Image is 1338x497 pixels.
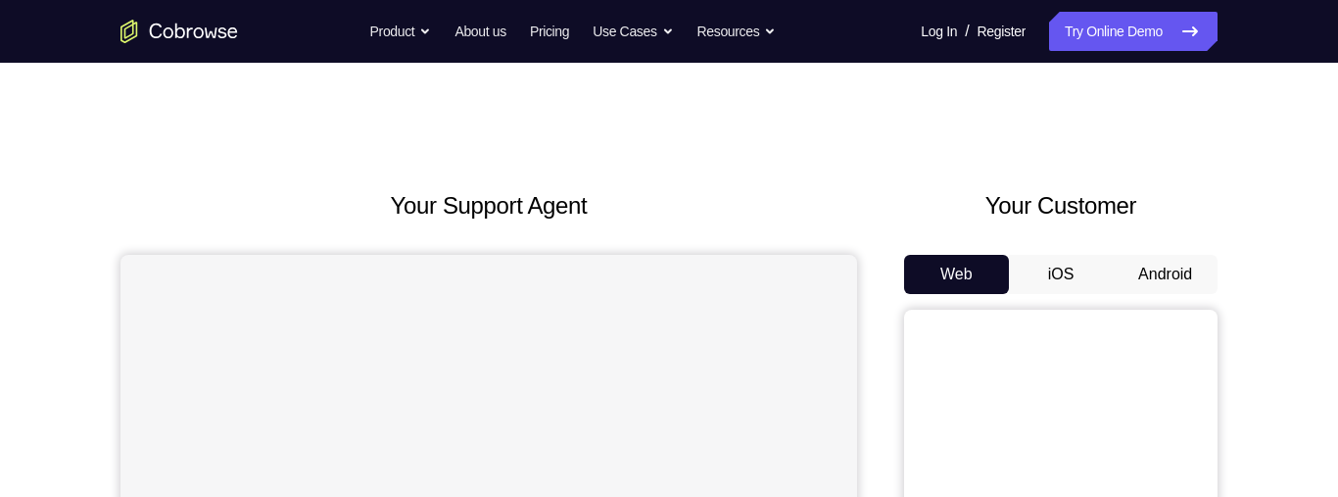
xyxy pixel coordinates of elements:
[965,20,969,43] span: /
[921,12,957,51] a: Log In
[1049,12,1218,51] a: Try Online Demo
[904,255,1009,294] button: Web
[697,12,777,51] button: Resources
[530,12,569,51] a: Pricing
[1113,255,1218,294] button: Android
[454,12,505,51] a: About us
[593,12,673,51] button: Use Cases
[370,12,432,51] button: Product
[904,188,1218,224] h2: Your Customer
[1009,255,1114,294] button: iOS
[120,188,857,224] h2: Your Support Agent
[120,20,238,43] a: Go to the home page
[978,12,1026,51] a: Register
